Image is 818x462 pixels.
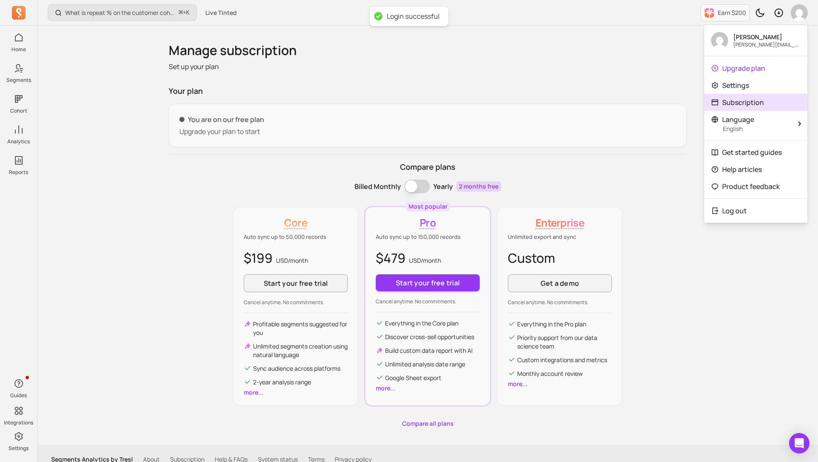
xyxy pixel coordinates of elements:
[244,274,348,292] button: Start your free trial
[169,161,687,173] p: Compare plans
[433,181,453,192] p: Yearly
[4,419,33,426] p: Integrations
[48,4,197,21] button: What is repeat % on the customer cohort page? How is it defined?⌘+K
[722,80,749,90] p: Settings
[704,94,807,111] a: Subscription
[508,380,527,388] a: more...
[253,320,348,337] p: Profitable segments suggested for you
[722,63,765,73] p: Upgrade plan
[517,334,612,351] p: Priority support from our data science team
[9,445,29,452] p: Settings
[376,384,395,392] a: more...
[253,342,348,359] p: Unlimited segments creation using natural language
[169,43,687,58] h1: Manage subscription
[722,114,754,125] span: Language
[179,8,190,17] span: +
[508,233,612,241] p: Unlimited export and sync
[722,147,782,157] p: Get started guides
[376,233,480,241] p: Auto sync up to 150,000 records
[276,256,308,264] span: USD/ month
[718,9,746,17] p: Earn $200
[385,333,474,341] p: Discover cross-sell opportunities
[385,360,465,369] p: Unlimited analysis date range
[789,433,809,453] div: Open Intercom Messenger
[723,125,790,133] p: English
[508,299,612,306] p: Cancel anytime. No commitments.
[376,248,480,267] p: $479
[65,9,176,17] p: What is repeat % on the customer cohort page? How is it defined?
[9,169,28,176] p: Reports
[704,161,807,178] a: Help articles
[354,181,401,192] p: Billed Monthly
[244,388,263,396] a: more...
[10,392,27,399] p: Guides
[700,4,750,21] button: Earn $200
[752,4,769,21] button: Toggle dark mode
[508,248,612,267] p: Custom
[12,46,26,53] p: Home
[517,320,586,328] p: Everything in the Pro plan
[385,319,458,328] p: Everything in the Core plan
[387,12,440,21] div: Login successful
[205,9,237,17] span: Live Tinted
[179,126,676,137] p: Upgrade your plan to start
[722,164,762,174] p: Help articles
[409,202,447,211] p: Most popular
[385,374,441,382] p: Google Sheet export
[722,97,764,108] p: Subscription
[253,364,340,373] p: Sync audience across platforms
[179,8,183,18] kbd: ⌘
[376,216,480,230] p: Pro
[10,108,27,114] p: Cohort
[6,77,31,84] p: Segments
[456,181,501,192] p: 2 months free
[244,248,348,267] p: $199
[722,206,747,216] p: Log out
[704,178,807,195] a: Product feedback
[7,138,30,145] p: Analytics
[508,216,612,230] p: Enterprise
[704,144,807,161] a: Get started guides
[733,41,801,48] p: [PERSON_NAME][EMAIL_ADDRESS][DOMAIN_NAME]
[244,299,348,306] p: Cancel anytime. No commitments.
[409,256,441,264] span: USD/ month
[169,61,687,72] p: Set up your plan
[508,274,612,292] a: Get a demo
[385,346,472,355] p: Build custom data report with AI
[244,233,348,241] p: Auto sync up to 50,000 records
[722,181,780,192] p: Product feedback
[9,375,28,401] button: Guides
[253,378,311,386] p: 2-year analysis range
[169,419,687,428] a: Compare all plans
[704,202,807,219] button: Log out
[200,5,242,20] button: Live Tinted
[244,216,348,230] p: Core
[517,369,583,378] p: Monthly account review
[704,60,807,77] a: Upgrade plan
[704,77,807,94] a: Settings
[376,274,480,291] button: Start your free trial
[517,356,607,364] p: Custom integrations and metrics
[186,9,190,16] kbd: K
[169,85,687,97] p: Your plan
[733,33,801,41] p: [PERSON_NAME]
[179,114,676,125] p: You are on our free plan
[791,4,808,21] img: avatar
[711,32,728,49] img: avatar
[376,298,480,305] p: Cancel anytime. No commitments.
[704,111,807,137] button: LanguageEnglish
